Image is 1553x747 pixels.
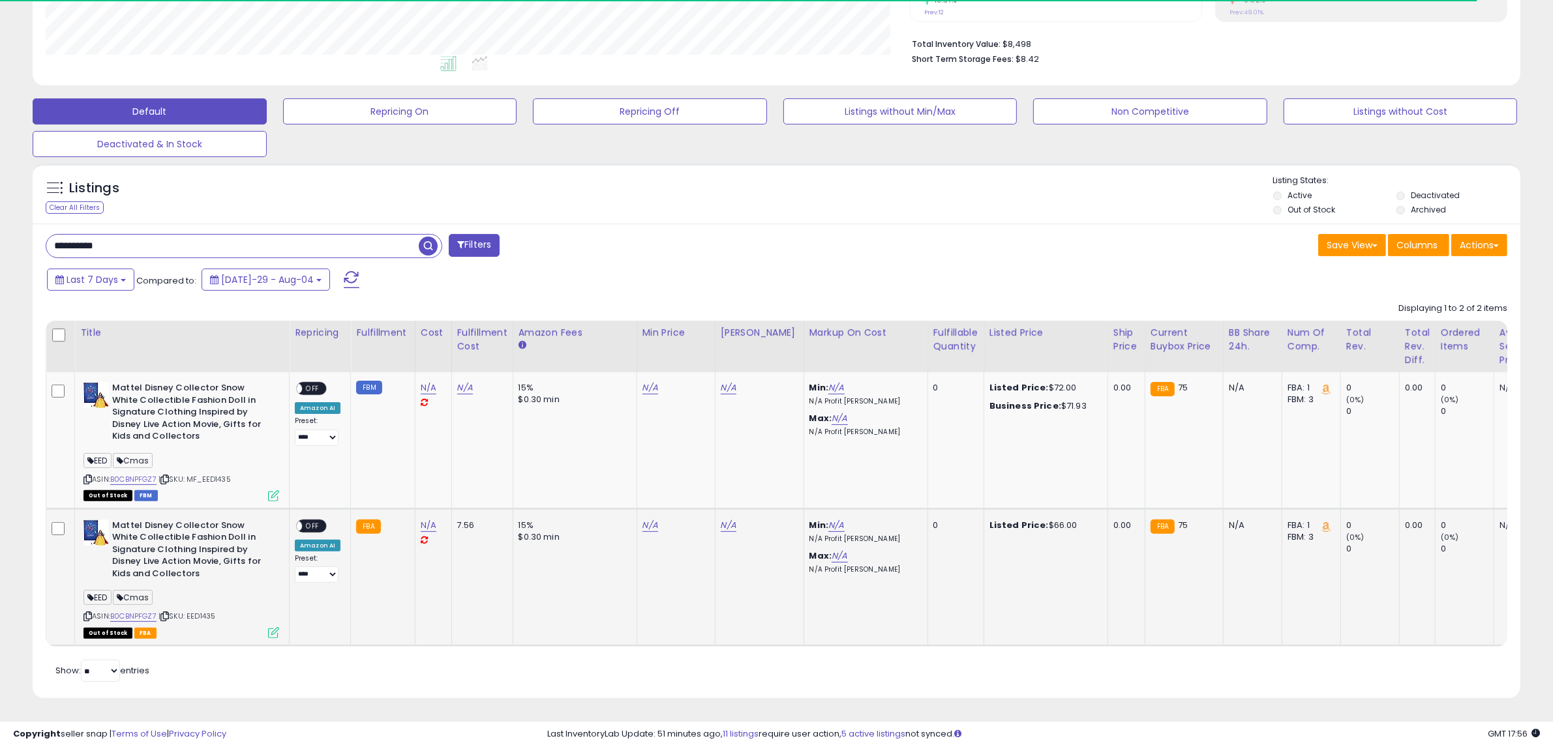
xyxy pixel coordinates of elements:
[832,412,847,425] a: N/A
[457,520,503,531] div: 7.56
[809,412,832,424] b: Max:
[1346,532,1365,542] small: (0%)
[202,269,330,291] button: [DATE]-29 - Aug-04
[46,201,104,214] div: Clear All Filters
[83,382,279,499] div: ASIN:
[809,326,922,340] div: Markup on Cost
[295,326,345,340] div: Repricing
[356,381,382,394] small: FBM
[933,382,974,394] div: 0
[519,340,526,351] small: Amazon Fees.
[642,326,710,340] div: Min Price
[989,519,1049,531] b: Listed Price:
[83,520,279,637] div: ASIN:
[721,519,736,532] a: N/A
[809,535,918,544] p: N/A Profit [PERSON_NAME]
[1396,239,1438,252] span: Columns
[295,402,340,414] div: Amazon AI
[80,326,284,340] div: Title
[1318,234,1386,256] button: Save View
[1229,520,1272,531] div: N/A
[809,519,829,531] b: Min:
[110,611,157,622] a: B0CBNPFGZ7
[1288,326,1335,353] div: Num of Comp.
[933,326,978,353] div: Fulfillable Quantity
[136,274,196,287] span: Compared to:
[989,382,1098,394] div: $72.00
[356,326,409,340] div: Fulfillment
[113,590,153,605] span: Cmas
[989,400,1098,412] div: $71.93
[1441,532,1459,542] small: (0%)
[809,397,918,406] p: N/A Profit [PERSON_NAME]
[83,520,109,546] img: 415y6aKoA+L._SL40_.jpg
[134,628,157,639] span: FBA
[1451,234,1507,256] button: Actions
[1288,531,1331,543] div: FBM: 3
[1398,302,1507,315] div: Displaying 1 to 2 of 2 items
[1288,190,1312,201] label: Active
[1500,520,1543,531] div: N/A
[83,590,112,605] span: EED
[356,520,380,534] small: FBA
[519,531,627,543] div: $0.30 min
[828,519,844,532] a: N/A
[158,611,215,621] span: | SKU: EED1435
[69,179,119,198] h5: Listings
[169,727,226,740] a: Privacy Policy
[67,273,118,286] span: Last 7 Days
[721,326,798,340] div: [PERSON_NAME]
[1346,543,1399,555] div: 0
[721,381,736,394] a: N/A
[1411,204,1446,215] label: Archived
[1441,394,1459,405] small: (0%)
[83,382,109,408] img: 415y6aKoA+L._SL40_.jpg
[1346,405,1399,417] div: 0
[1346,394,1365,405] small: (0%)
[1273,175,1520,187] p: Listing States:
[1441,382,1494,394] div: 0
[1113,382,1135,394] div: 0.00
[421,326,446,340] div: Cost
[1441,543,1494,555] div: 0
[1229,326,1276,353] div: BB Share 24h.
[134,490,158,501] span: FBM
[1284,98,1518,124] button: Listings without Cost
[1388,234,1449,256] button: Columns
[33,98,267,124] button: Default
[112,382,271,446] b: Mattel Disney Collector Snow White Collectible Fashion Doll in Signature Clothing Inspired by Dis...
[110,474,157,485] a: B0CBNPFGZ7
[1405,520,1425,531] div: 0.00
[449,234,500,257] button: Filters
[421,381,436,394] a: N/A
[519,382,627,394] div: 15%
[989,326,1102,340] div: Listed Price
[1405,326,1430,367] div: Total Rev. Diff.
[809,549,832,562] b: Max:
[1500,326,1547,367] div: Avg Selling Price
[33,131,267,157] button: Deactivated & In Stock
[1405,382,1425,394] div: 0.00
[13,727,61,740] strong: Copyright
[828,381,844,394] a: N/A
[933,520,974,531] div: 0
[1033,98,1267,124] button: Non Competitive
[283,98,517,124] button: Repricing On
[642,519,658,532] a: N/A
[457,326,507,353] div: Fulfillment Cost
[1500,382,1543,394] div: N/A
[1151,382,1175,396] small: FBA
[547,728,1540,740] div: Last InventoryLab Update: 51 minutes ago, require user action, not synced.
[1411,190,1460,201] label: Deactivated
[83,490,132,501] span: All listings that are currently out of stock and unavailable for purchase on Amazon
[1288,520,1331,531] div: FBA: 1
[1346,382,1399,394] div: 0
[83,628,132,639] span: All listings that are currently out of stock and unavailable for purchase on Amazon
[809,565,918,574] p: N/A Profit [PERSON_NAME]
[302,383,323,394] span: OFF
[1151,326,1218,353] div: Current Buybox Price
[783,98,1018,124] button: Listings without Min/Max
[989,520,1098,531] div: $66.00
[47,269,134,291] button: Last 7 Days
[1151,520,1175,534] small: FBA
